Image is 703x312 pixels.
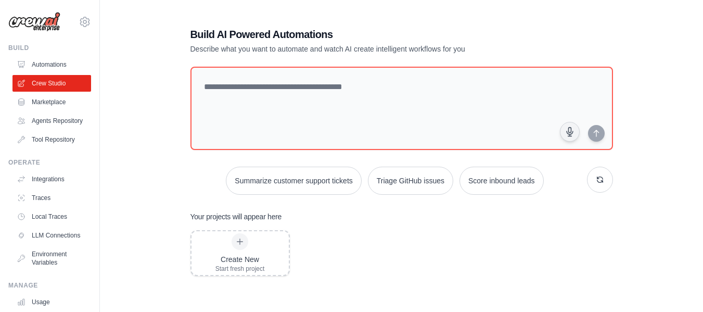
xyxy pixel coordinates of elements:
button: Score inbound leads [459,167,544,195]
div: Operate [8,158,91,167]
a: Usage [12,294,91,310]
button: Click to speak your automation idea [560,122,580,142]
div: Build [8,44,91,52]
div: Start fresh project [215,265,265,273]
a: Traces [12,190,91,206]
a: Crew Studio [12,75,91,92]
h1: Build AI Powered Automations [190,27,540,42]
button: Triage GitHub issues [368,167,453,195]
a: Agents Repository [12,113,91,129]
a: Integrations [12,171,91,188]
button: Get new suggestions [587,167,613,193]
a: Environment Variables [12,246,91,271]
p: Describe what you want to automate and watch AI create intelligent workflows for you [190,44,540,54]
a: Marketplace [12,94,91,110]
a: Tool Repository [12,131,91,148]
div: Manage [8,281,91,290]
a: Automations [12,56,91,73]
h3: Your projects will appear here [190,211,282,222]
img: Logo [8,12,60,32]
button: Summarize customer support tickets [226,167,361,195]
div: Create New [215,254,265,265]
a: LLM Connections [12,227,91,244]
a: Local Traces [12,208,91,225]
